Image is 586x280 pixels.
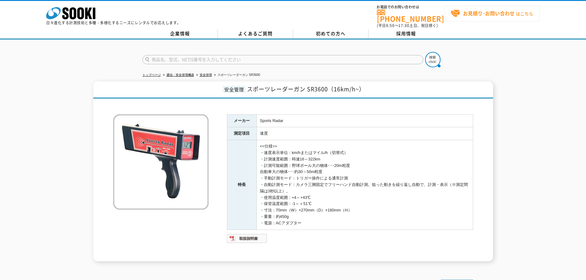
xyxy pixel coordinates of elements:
td: <<仕様>> ・速度表示単位：km/hまたはマイル/h（切替式） ・計測速度範囲：時速16～322km ・計測可能範囲：野球ボール大の物体･･･20m程度 自動車大の物体･･･約30～50m程度... [257,140,473,230]
span: 8:50 [386,23,395,28]
a: 通信・安全管理機器 [166,73,194,77]
a: トップページ [142,73,161,77]
span: スポーツレーダーガン SR3600（16km/h~） [247,85,365,93]
td: Sports Radar [257,114,473,127]
input: 商品名、型式、NETIS番号を入力してください [142,55,423,64]
a: 企業情報 [142,29,218,38]
img: 取扱説明書 [227,234,267,243]
span: (平日 ～ 土日、祝日除く) [377,23,438,28]
p: 日々進化する計測技術と多種・多様化するニーズにレンタルでお応えします。 [46,21,181,25]
th: 測定項目 [227,127,257,140]
img: スポーツレーダーガン SR3600 [113,114,209,210]
a: 初めての方へ [293,29,369,38]
span: はこちら [451,9,533,18]
a: お見積り･お問い合わせはこちら [444,5,540,22]
a: 取扱説明書 [227,238,267,242]
span: 安全管理 [223,86,245,93]
a: 採用情報 [369,29,444,38]
li: スポーツレーダーガン SR3600 [213,72,260,78]
a: よくあるご質問 [218,29,293,38]
span: 17:30 [398,23,409,28]
a: 安全管理 [200,73,212,77]
img: btn_search.png [425,52,440,67]
a: [PHONE_NUMBER] [377,10,444,22]
th: メーカー [227,114,257,127]
strong: お見積り･お問い合わせ [463,10,515,17]
span: お電話でのお問い合わせは [377,5,444,9]
td: 速度 [257,127,473,140]
span: 初めての方へ [316,30,345,37]
th: 特長 [227,140,257,230]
